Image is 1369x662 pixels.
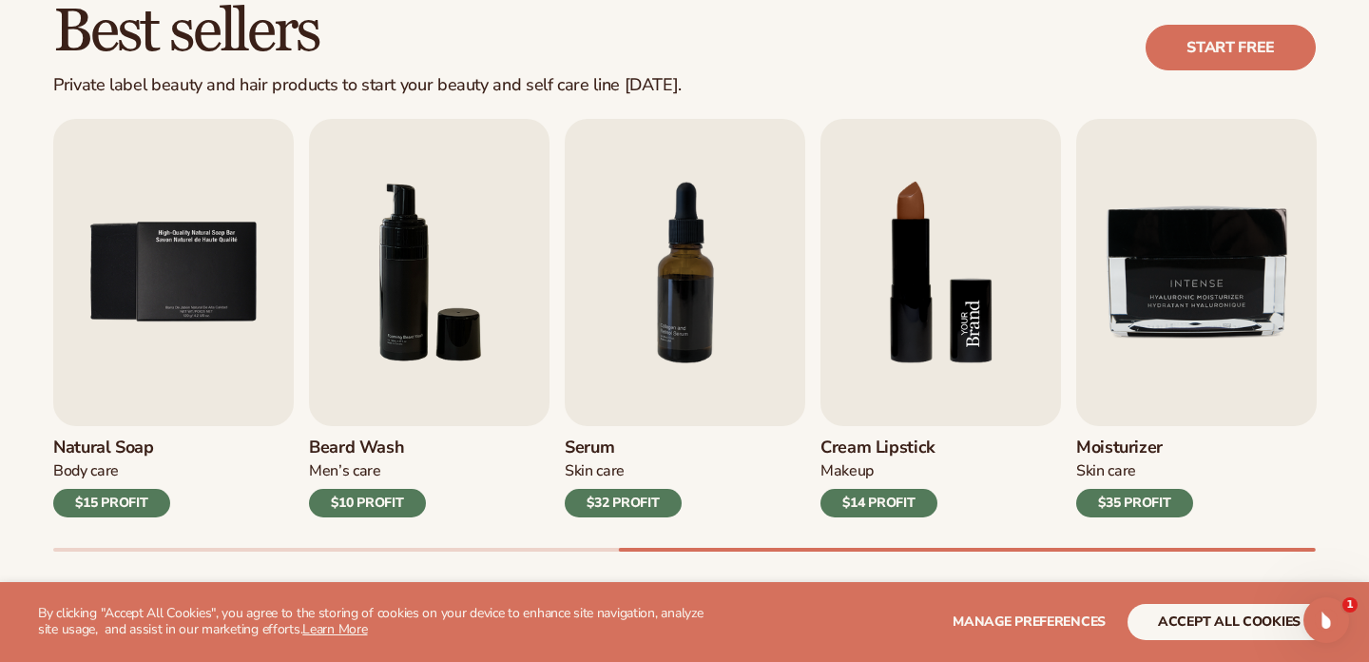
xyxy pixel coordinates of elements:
div: $15 PROFIT [53,489,170,517]
div: $14 PROFIT [820,489,937,517]
div: $35 PROFIT [1076,489,1193,517]
h3: Natural Soap [53,438,170,458]
a: 8 / 9 [820,119,1061,517]
h3: Cream Lipstick [820,438,937,458]
h3: Serum [565,438,682,458]
p: By clicking "Accept All Cookies", you agree to the storing of cookies on your device to enhance s... [38,606,715,638]
div: $10 PROFIT [309,489,426,517]
a: 7 / 9 [565,119,805,517]
div: Private label beauty and hair products to start your beauty and self care line [DATE]. [53,75,682,96]
a: 6 / 9 [309,119,550,517]
div: Men’s Care [309,461,426,481]
div: Skin Care [1076,461,1193,481]
a: 5 / 9 [53,119,294,517]
h3: Beard Wash [309,438,426,458]
img: Shopify Image 9 [820,119,1061,426]
a: 9 / 9 [1076,119,1317,517]
a: Start free [1146,25,1316,70]
span: 1 [1342,597,1358,613]
div: $32 PROFIT [565,489,682,517]
button: accept all cookies [1128,604,1331,640]
iframe: Intercom live chat [1303,597,1349,643]
a: Learn More [302,620,367,638]
div: Body Care [53,461,170,481]
h3: Moisturizer [1076,438,1193,458]
span: Manage preferences [953,613,1106,631]
div: Makeup [820,461,937,481]
div: Skin Care [565,461,682,481]
button: Manage preferences [953,604,1106,640]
